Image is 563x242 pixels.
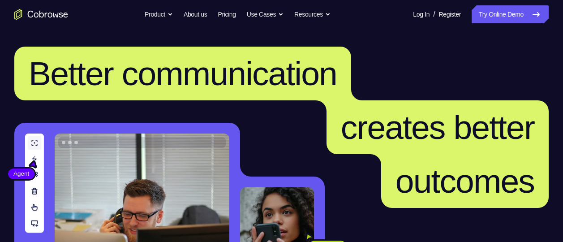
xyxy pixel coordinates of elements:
[433,9,435,20] span: /
[294,5,331,23] button: Resources
[472,5,549,23] a: Try Online Demo
[395,162,534,200] span: outcomes
[145,5,173,23] button: Product
[439,5,461,23] a: Register
[413,5,430,23] a: Log In
[184,5,207,23] a: About us
[14,9,68,20] a: Go to the home page
[341,108,534,146] span: creates better
[29,55,337,92] span: Better communication
[247,5,284,23] button: Use Cases
[218,5,236,23] a: Pricing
